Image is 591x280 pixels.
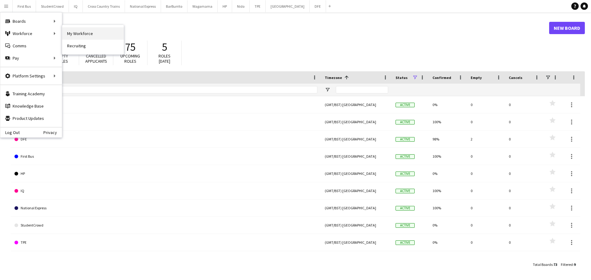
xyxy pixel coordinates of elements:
[325,75,342,80] span: Timezone
[321,165,392,182] div: (GMT/BST) [GEOGRAPHIC_DATA]
[467,217,505,234] div: 0
[396,172,415,176] span: Active
[467,182,505,199] div: 0
[561,258,576,270] div: :
[325,87,330,93] button: Open Filter Menu
[467,96,505,113] div: 0
[396,223,415,228] span: Active
[429,217,467,234] div: 0%
[14,182,317,199] a: IQ
[266,0,310,12] button: [GEOGRAPHIC_DATA]
[429,148,467,165] div: 100%
[0,52,62,64] div: Pay
[429,131,467,148] div: 98%
[85,53,107,64] span: Cancelled applicants
[505,234,543,251] div: 0
[62,40,124,52] a: Recruiting
[396,103,415,107] span: Active
[396,240,415,245] span: Active
[14,217,317,234] a: StudentCrowd
[232,0,250,12] button: Nido
[62,27,124,40] a: My Workforce
[0,40,62,52] a: Comms
[321,182,392,199] div: (GMT/BST) [GEOGRAPHIC_DATA]
[467,148,505,165] div: 0
[505,182,543,199] div: 0
[429,96,467,113] div: 0%
[467,113,505,130] div: 0
[509,75,522,80] span: Cancels
[0,88,62,100] a: Training Academy
[14,131,317,148] a: DFE
[321,217,392,234] div: (GMT/BST) [GEOGRAPHIC_DATA]
[218,0,232,12] button: HP
[505,199,543,216] div: 0
[574,262,576,267] span: 9
[125,0,161,12] button: National Express
[159,53,171,64] span: Roles [DATE]
[432,75,451,80] span: Confirmed
[161,0,187,12] button: BarBurrito
[0,70,62,82] div: Platform Settings
[11,23,549,33] h1: Boards
[429,234,467,251] div: 0%
[321,131,392,148] div: (GMT/BST) [GEOGRAPHIC_DATA]
[0,130,20,135] a: Log Out
[14,148,317,165] a: First Bus
[553,262,557,267] span: 73
[187,0,218,12] button: Wagamama
[36,0,69,12] button: StudentCrowd
[429,113,467,130] div: 100%
[14,165,317,182] a: HP
[505,96,543,113] div: 0
[0,100,62,112] a: Knowledge Base
[321,199,392,216] div: (GMT/BST) [GEOGRAPHIC_DATA]
[321,113,392,130] div: (GMT/BST) [GEOGRAPHIC_DATA]
[561,262,573,267] span: Filtered
[396,206,415,211] span: Active
[336,86,388,93] input: Timezone Filter Input
[14,113,317,131] a: [GEOGRAPHIC_DATA]
[0,27,62,40] div: Workforce
[549,22,585,34] a: New Board
[321,234,392,251] div: (GMT/BST) [GEOGRAPHIC_DATA]
[505,131,543,148] div: 0
[396,75,408,80] span: Status
[0,15,62,27] div: Boards
[120,53,140,64] span: Upcoming roles
[505,113,543,130] div: 0
[467,234,505,251] div: 0
[429,199,467,216] div: 100%
[321,96,392,113] div: (GMT/BST) [GEOGRAPHIC_DATA]
[69,0,83,12] button: IQ
[467,165,505,182] div: 0
[429,165,467,182] div: 0%
[310,0,326,12] button: DFE
[43,130,62,135] a: Privacy
[14,199,317,217] a: National Express
[250,0,266,12] button: TPE
[14,96,317,113] a: BarBurrito
[396,120,415,124] span: Active
[505,217,543,234] div: 0
[471,75,482,80] span: Empty
[162,40,167,54] span: 5
[14,234,317,251] a: TPE
[467,199,505,216] div: 0
[505,165,543,182] div: 0
[0,112,62,124] a: Product Updates
[321,148,392,165] div: (GMT/BST) [GEOGRAPHIC_DATA]
[429,182,467,199] div: 100%
[505,148,543,165] div: 0
[396,189,415,193] span: Active
[533,258,557,270] div: :
[396,137,415,142] span: Active
[13,0,36,12] button: First Bus
[26,86,317,93] input: Board name Filter Input
[125,40,135,54] span: 75
[533,262,553,267] span: Total Boards
[467,131,505,148] div: 2
[396,154,415,159] span: Active
[83,0,125,12] button: Cross Country Trains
